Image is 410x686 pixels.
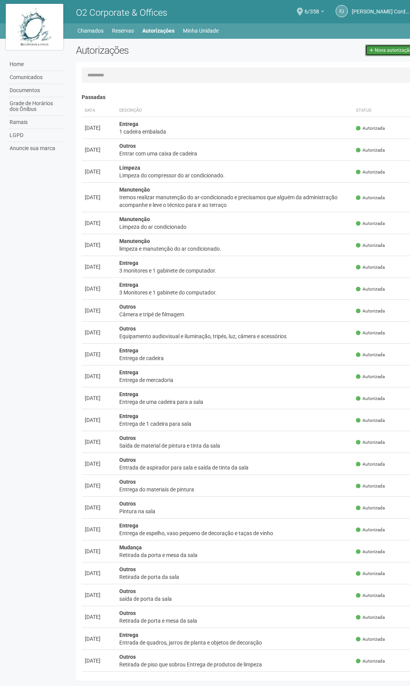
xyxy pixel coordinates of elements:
[8,142,64,155] a: Anuncie sua marca
[119,661,350,668] div: Retirada de piso que sobrou Entrega de produtos de limpeza
[85,394,113,402] div: [DATE]
[85,460,113,468] div: [DATE]
[356,395,385,402] span: Autorizada
[119,332,350,340] div: Equipamento audiovisual e iluminação, tripés, luz, câmera e acessórios
[119,121,138,127] strong: Entrega
[119,282,138,288] strong: Entrega
[119,507,350,515] div: Pintura na sala
[356,549,385,555] span: Autorizada
[119,435,136,441] strong: Outros
[85,482,113,489] div: [DATE]
[356,439,385,446] span: Autorizada
[356,352,385,358] span: Autorizada
[85,504,113,511] div: [DATE]
[85,591,113,599] div: [DATE]
[119,413,138,419] strong: Entrega
[119,486,350,493] div: Entrega do materiais de pintura
[8,129,64,142] a: LGPD
[356,308,385,314] span: Autorizada
[119,464,350,471] div: Entrada de aspirador para sala e saída de tinta da sala
[356,461,385,468] span: Autorizada
[356,483,385,489] span: Autorizada
[356,527,385,533] span: Autorizada
[119,267,350,274] div: 3 monitores e 1 gabinete de computador.
[119,354,350,362] div: Entrega de cadeira
[85,372,113,380] div: [DATE]
[119,566,136,572] strong: Outros
[85,124,113,132] div: [DATE]
[8,84,64,97] a: Documentos
[356,614,385,621] span: Autorizada
[119,223,350,231] div: Limpeza do ar condicionado
[356,125,385,132] span: Autorizada
[77,25,104,36] a: Chamados
[142,25,175,36] a: Autorizações
[119,522,138,529] strong: Entrega
[356,505,385,511] span: Autorizada
[119,551,350,559] div: Retirada da porta e mesa da sala
[6,4,63,50] img: logo.jpg
[85,547,113,555] div: [DATE]
[119,165,140,171] strong: Limpeza
[119,193,350,209] div: Iremos realizar manutenção do ar-condicionado e precisamos que alguém da administração acompanhe ...
[119,172,350,179] div: Limpeza do compressor do ar condicionado.
[119,245,350,253] div: limpeza e manutenção do ar condicionado.
[356,242,385,249] span: Autorizada
[356,169,385,175] span: Autorizada
[352,1,409,15] span: Francisco J. Cordeiro da S. Jr.
[119,529,350,537] div: Entrega de espelho, vaso pequeno de decoração e taças de vinho
[119,654,136,660] strong: Outros
[183,25,219,36] a: Minha Unidade
[356,417,385,424] span: Autorizada
[356,286,385,293] span: Autorizada
[85,219,113,227] div: [DATE]
[82,104,116,117] th: Data
[85,438,113,446] div: [DATE]
[356,658,385,665] span: Autorizada
[356,636,385,643] span: Autorizada
[119,420,350,428] div: Entrega de 1 cadeira para sala
[85,635,113,643] div: [DATE]
[119,595,350,603] div: saída de porta da sala
[119,610,136,616] strong: Outros
[85,307,113,314] div: [DATE]
[85,350,113,358] div: [DATE]
[8,97,64,116] a: Grade de Horários dos Ônibus
[85,263,113,271] div: [DATE]
[119,289,350,296] div: 3 Monitores e 1 gabinete do computador.
[85,146,113,154] div: [DATE]
[119,632,138,638] strong: Entrega
[356,220,385,227] span: Autorizada
[8,58,64,71] a: Home
[8,71,64,84] a: Comunicados
[119,442,350,450] div: Saída de material de pintura e tinta da sala
[76,45,240,56] h2: Autorizações
[305,1,319,15] span: 6/358
[356,147,385,154] span: Autorizada
[85,285,113,293] div: [DATE]
[85,193,113,201] div: [DATE]
[119,187,150,193] strong: Manutenção
[119,326,136,332] strong: Outros
[85,416,113,424] div: [DATE]
[119,588,136,594] strong: Outros
[119,143,136,149] strong: Outros
[356,195,385,201] span: Autorizada
[119,617,350,625] div: Retirada de porta e mesa da sala
[119,544,142,550] strong: Mudança
[119,238,150,244] strong: Manutenção
[119,150,350,157] div: Entrar com uma caixa de cadeira
[119,311,350,318] div: Câmera e tripé de filmagem
[119,128,350,136] div: 1 cadeira embalada
[85,241,113,249] div: [DATE]
[119,347,138,354] strong: Entrega
[356,570,385,577] span: Autorizada
[119,216,150,222] strong: Manutenção
[112,25,134,36] a: Reservas
[305,10,324,16] a: 6/358
[356,330,385,336] span: Autorizada
[119,391,138,397] strong: Entrega
[356,374,385,380] span: Autorizada
[116,104,353,117] th: Descrição
[119,479,136,485] strong: Outros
